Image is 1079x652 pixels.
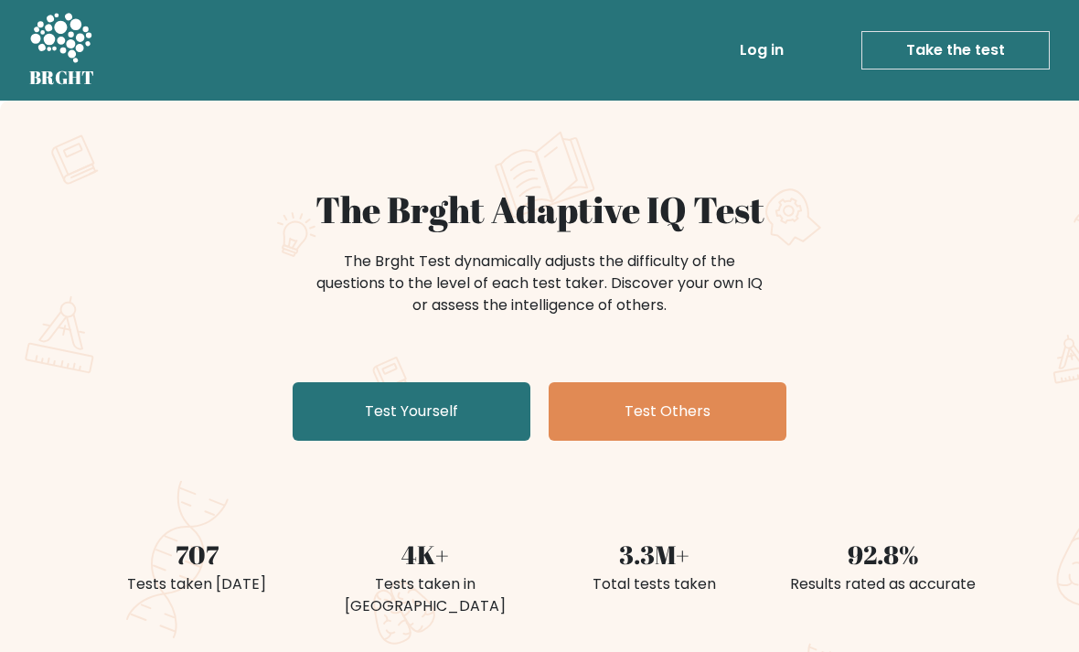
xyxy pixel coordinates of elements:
[732,32,791,69] a: Log in
[861,31,1050,69] a: Take the test
[29,7,95,93] a: BRGHT
[29,67,95,89] h5: BRGHT
[550,573,757,595] div: Total tests taken
[293,382,530,441] a: Test Yourself
[322,536,529,574] div: 4K+
[779,573,986,595] div: Results rated as accurate
[322,573,529,617] div: Tests taken in [GEOGRAPHIC_DATA]
[779,536,986,574] div: 92.8%
[311,251,768,316] div: The Brght Test dynamically adjusts the difficulty of the questions to the level of each test take...
[93,536,300,574] div: 707
[549,382,786,441] a: Test Others
[550,536,757,574] div: 3.3M+
[93,573,300,595] div: Tests taken [DATE]
[93,188,986,232] h1: The Brght Adaptive IQ Test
